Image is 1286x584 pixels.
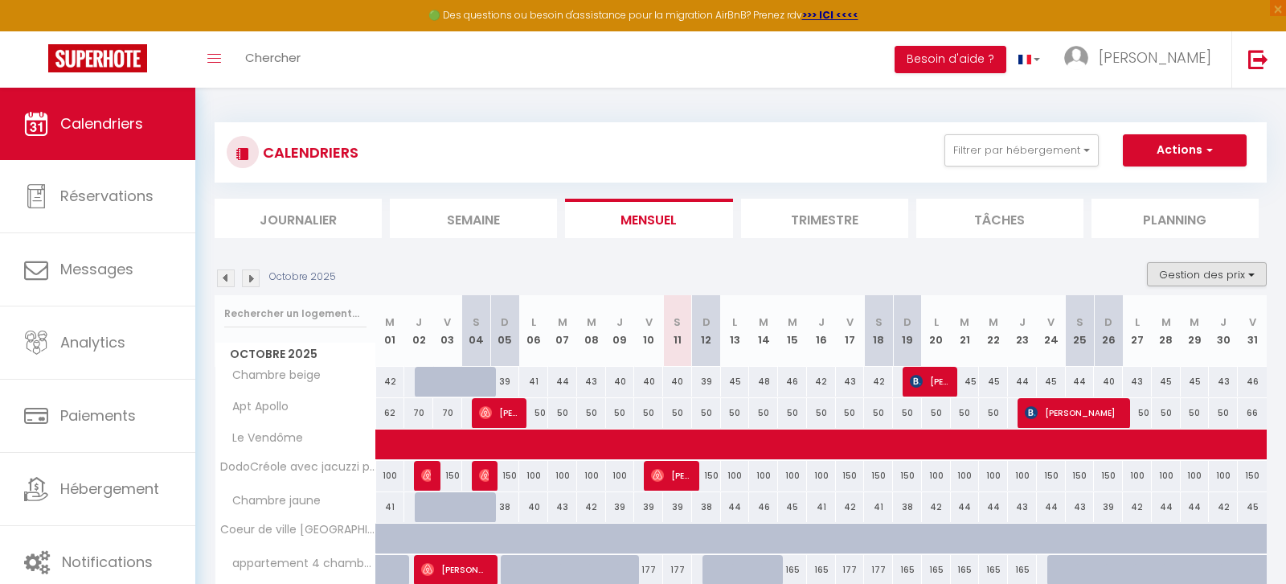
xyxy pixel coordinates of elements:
[1064,46,1088,70] img: ...
[519,461,548,491] div: 100
[48,44,147,72] img: Super Booking
[802,8,858,22] a: >>> ICI <<<<
[233,31,313,88] a: Chercher
[60,113,143,134] span: Calendriers
[951,295,980,367] th: 21
[1249,315,1256,330] abbr: V
[989,315,998,330] abbr: M
[663,492,692,522] div: 39
[444,315,451,330] abbr: V
[421,460,431,491] span: [PERSON_NAME]
[1008,295,1037,367] th: 23
[1181,461,1210,491] div: 100
[548,492,577,522] div: 43
[1161,315,1171,330] abbr: M
[616,315,623,330] abbr: J
[1037,492,1066,522] div: 44
[1123,295,1152,367] th: 27
[548,295,577,367] th: 07
[1047,315,1055,330] abbr: V
[807,492,836,522] div: 41
[1019,315,1026,330] abbr: J
[1147,262,1267,286] button: Gestion des prix
[846,315,854,330] abbr: V
[702,315,711,330] abbr: D
[218,461,379,473] span: DodoCréole avec jacuzzi privatif proche de la gare
[491,295,520,367] th: 05
[1066,295,1095,367] th: 25
[1066,461,1095,491] div: 150
[836,295,865,367] th: 17
[1025,397,1121,428] span: [PERSON_NAME]
[433,461,462,491] div: 150
[577,461,606,491] div: 100
[1152,461,1181,491] div: 100
[893,461,922,491] div: 150
[385,315,395,330] abbr: M
[692,398,721,428] div: 50
[1037,295,1066,367] th: 24
[1209,295,1238,367] th: 30
[864,295,893,367] th: 18
[979,492,1008,522] div: 44
[944,134,1099,167] button: Filtrer par hébergement
[501,315,509,330] abbr: D
[836,367,865,397] div: 43
[692,492,721,522] div: 38
[606,461,635,491] div: 100
[692,367,721,397] div: 39
[1099,47,1211,68] span: [PERSON_NAME]
[606,492,635,522] div: 39
[759,315,768,330] abbr: M
[60,405,136,426] span: Paiements
[922,295,951,367] th: 20
[836,398,865,428] div: 50
[634,492,663,522] div: 39
[778,461,807,491] div: 100
[741,199,908,238] li: Trimestre
[433,295,462,367] th: 03
[1094,367,1123,397] div: 40
[674,315,681,330] abbr: S
[1094,492,1123,522] div: 39
[634,367,663,397] div: 40
[1066,492,1095,522] div: 43
[893,398,922,428] div: 50
[1152,398,1181,428] div: 50
[1220,315,1227,330] abbr: J
[836,461,865,491] div: 150
[215,199,382,238] li: Journalier
[749,398,778,428] div: 50
[491,461,520,491] div: 150
[1152,367,1181,397] div: 45
[548,367,577,397] div: 44
[404,398,433,428] div: 70
[1209,461,1238,491] div: 100
[60,479,159,499] span: Hébergement
[1238,398,1267,428] div: 66
[60,186,154,206] span: Réservations
[215,343,375,366] span: Octobre 2025
[663,398,692,428] div: 50
[979,461,1008,491] div: 100
[491,367,520,397] div: 39
[721,367,750,397] div: 45
[1094,295,1123,367] th: 26
[473,315,480,330] abbr: S
[692,295,721,367] th: 12
[1181,367,1210,397] div: 45
[462,295,491,367] th: 04
[376,492,405,522] div: 41
[1123,367,1152,397] div: 43
[479,460,489,491] span: [PERSON_NAME]
[1209,367,1238,397] div: 43
[922,398,951,428] div: 50
[893,492,922,522] div: 38
[479,397,518,428] span: [PERSON_NAME]
[577,295,606,367] th: 08
[778,367,807,397] div: 46
[721,295,750,367] th: 13
[749,492,778,522] div: 46
[951,398,980,428] div: 50
[224,299,367,328] input: Rechercher un logement...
